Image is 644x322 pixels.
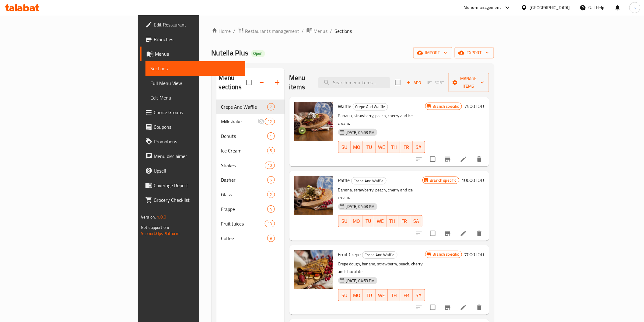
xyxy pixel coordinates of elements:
button: export [455,47,494,58]
button: TU [362,215,374,227]
span: Open [251,51,265,56]
p: Banana, strawberry, peach, cherry and ice cream. [338,186,422,201]
span: 4 [268,206,275,212]
span: Add item [404,78,424,87]
span: Sections [150,65,240,72]
button: Branch-specific-item [440,300,455,315]
a: Menus [306,27,328,35]
span: Crepe And Waffle [352,177,386,184]
div: items [267,205,275,213]
div: Glass2 [216,187,285,202]
span: 9 [268,236,275,241]
span: Crepe And Waffle [353,103,388,110]
a: Edit menu item [460,304,467,311]
p: Banana, strawberry, peach, cherry and ice cream. [338,112,425,127]
span: TH [389,217,396,226]
span: 13 [265,221,274,227]
span: 12 [265,119,274,124]
button: WE [376,141,388,153]
span: Restaurants management [245,27,299,35]
span: FR [403,291,410,300]
span: MO [353,217,360,226]
div: items [267,191,275,198]
a: Coupons [140,120,245,134]
span: Select to update [426,301,439,314]
span: [DATE] 04:53 PM [344,204,377,209]
span: 5 [268,148,275,154]
div: [GEOGRAPHIC_DATA] [530,4,570,11]
button: Branch-specific-item [440,226,455,241]
div: Frappe4 [216,202,285,216]
span: Menu disclaimer [154,152,240,160]
button: delete [472,152,487,166]
div: Fruit Juices13 [216,216,285,231]
span: MO [353,143,361,152]
div: items [267,103,275,110]
span: Full Menu View [150,79,240,87]
button: MO [351,141,363,153]
span: Coverage Report [154,182,240,189]
a: Edit menu item [460,156,467,163]
img: Fruit Crepe [294,250,333,289]
div: Ice Cream5 [216,143,285,158]
button: import [413,47,452,58]
button: MO [351,289,363,301]
span: WE [378,291,386,300]
span: FR [403,143,410,152]
span: Fruit Crepe [338,250,361,259]
span: Select section first [424,78,448,87]
button: delete [472,226,487,241]
span: Select to update [426,227,439,240]
span: Version: [141,213,156,221]
h6: 7500 IQD [464,102,484,110]
a: Branches [140,32,245,47]
a: Sections [145,61,245,76]
button: TU [363,289,376,301]
span: Edit Menu [150,94,240,101]
a: Edit Menu [145,90,245,105]
div: Crepe And Waffle [221,103,267,110]
a: Upsell [140,163,245,178]
span: Coffee [221,235,267,242]
span: TH [390,291,398,300]
button: delete [472,300,487,315]
span: SA [415,291,423,300]
button: MO [350,215,362,227]
span: WE [377,217,384,226]
span: Milkshake [221,118,258,125]
span: Menus [155,50,240,58]
span: Waffle [338,102,352,111]
span: [DATE] 04:53 PM [344,130,377,135]
span: 10 [265,163,274,168]
span: 1.0.0 [157,213,166,221]
div: Menu-management [464,4,501,11]
button: FR [400,289,413,301]
svg: Inactive section [257,118,265,125]
a: Promotions [140,134,245,149]
span: Branches [154,36,240,43]
span: Frappe [221,205,267,213]
h6: 10000 IQD [462,176,484,184]
span: Glass [221,191,267,198]
button: Add section [270,75,285,90]
div: items [267,235,275,242]
a: Edit Restaurant [140,17,245,32]
span: Coupons [154,123,240,131]
button: FR [400,141,413,153]
div: items [265,118,275,125]
div: Shakes10 [216,158,285,173]
button: TH [388,289,400,301]
span: Select section [391,76,404,89]
button: TU [363,141,376,153]
span: Donuts [221,132,267,140]
div: Crepe And Waffle7 [216,100,285,114]
a: Menu disclaimer [140,149,245,163]
p: Crepe dough, banana, strawberry, peach, cherry and chocolate. [338,260,425,275]
button: SU [338,215,350,227]
div: Donuts1 [216,129,285,143]
span: Add [406,79,422,86]
span: Shakes [221,162,265,169]
span: [DATE] 04:53 PM [344,278,377,284]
